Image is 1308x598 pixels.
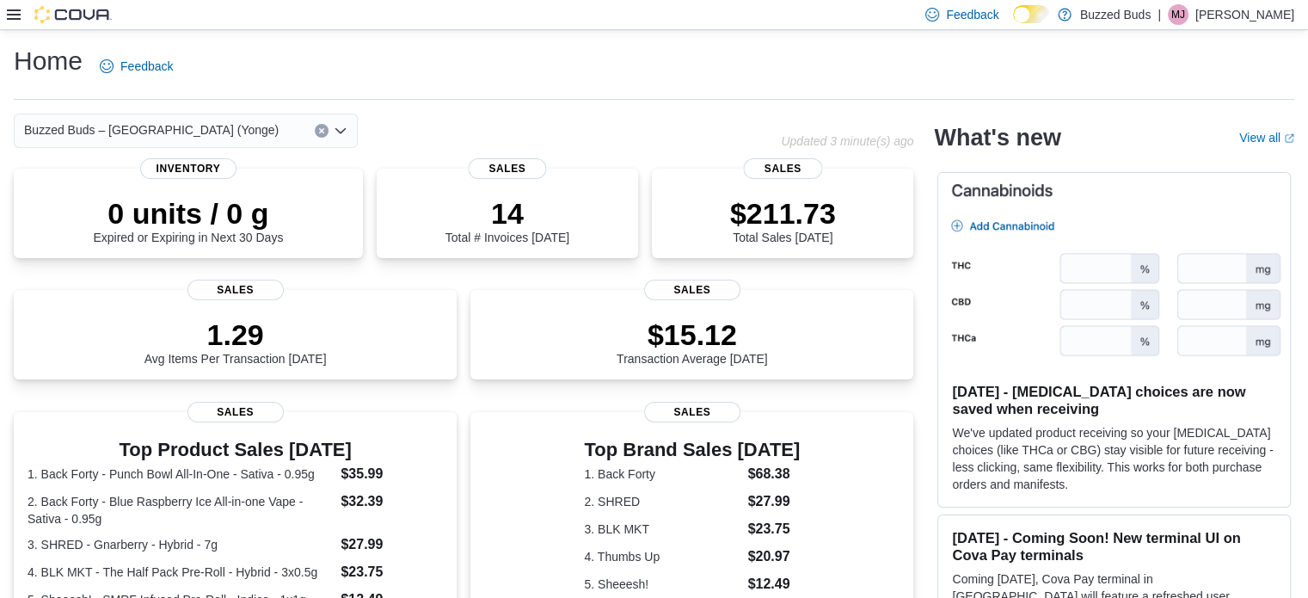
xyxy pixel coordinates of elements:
[781,134,913,148] p: Updated 3 minute(s) ago
[946,6,998,23] span: Feedback
[748,519,801,539] dd: $23.75
[744,158,822,179] span: Sales
[93,196,283,231] p: 0 units / 0 g
[1013,23,1014,24] span: Dark Mode
[617,317,768,366] div: Transaction Average [DATE]
[341,562,443,583] dd: $23.75
[584,493,740,510] dt: 2. SHRED
[1013,5,1049,23] input: Dark Mode
[748,464,801,484] dd: $68.38
[617,317,768,352] p: $15.12
[341,464,443,484] dd: $35.99
[1171,4,1185,25] span: MJ
[28,493,334,527] dt: 2. Back Forty - Blue Raspberry Ice All-in-one Vape - Sativa - 0.95g
[144,317,327,352] p: 1.29
[334,124,347,138] button: Open list of options
[1284,133,1294,144] svg: External link
[1158,4,1161,25] p: |
[445,196,569,244] div: Total # Invoices [DATE]
[468,158,546,179] span: Sales
[140,158,236,179] span: Inventory
[24,120,279,140] span: Buzzed Buds – [GEOGRAPHIC_DATA] (Yonge)
[748,491,801,512] dd: $27.99
[28,440,443,460] h3: Top Product Sales [DATE]
[584,576,740,593] dt: 5. Sheeesh!
[730,196,836,231] p: $211.73
[187,402,284,422] span: Sales
[28,465,334,483] dt: 1. Back Forty - Punch Bowl All-In-One - Sativa - 0.95g
[1080,4,1151,25] p: Buzzed Buds
[28,536,334,553] dt: 3. SHRED - Gnarberry - Hybrid - 7g
[584,465,740,483] dt: 1. Back Forty
[341,534,443,555] dd: $27.99
[952,529,1276,564] h3: [DATE] - Coming Soon! New terminal UI on Cova Pay terminals
[1239,131,1294,145] a: View allExternal link
[120,58,173,75] span: Feedback
[144,317,327,366] div: Avg Items Per Transaction [DATE]
[644,402,740,422] span: Sales
[93,49,180,83] a: Feedback
[1168,4,1188,25] div: Maggie Jerstad
[14,44,83,78] h1: Home
[730,196,836,244] div: Total Sales [DATE]
[187,280,284,300] span: Sales
[34,6,112,23] img: Cova
[644,280,740,300] span: Sales
[445,196,569,231] p: 14
[952,424,1276,493] p: We've updated product receiving so your [MEDICAL_DATA] choices (like THCa or CBG) stay visible fo...
[93,196,283,244] div: Expired or Expiring in Next 30 Days
[952,383,1276,417] h3: [DATE] - [MEDICAL_DATA] choices are now saved when receiving
[584,440,800,460] h3: Top Brand Sales [DATE]
[1195,4,1294,25] p: [PERSON_NAME]
[28,564,334,581] dt: 4. BLK MKT - The Half Pack Pre-Roll - Hybrid - 3x0.5g
[584,521,740,538] dt: 3. BLK MKT
[748,574,801,595] dd: $12.49
[934,124,1060,151] h2: What's new
[748,546,801,567] dd: $20.97
[341,491,443,512] dd: $32.39
[584,548,740,565] dt: 4. Thumbs Up
[315,124,329,138] button: Clear input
